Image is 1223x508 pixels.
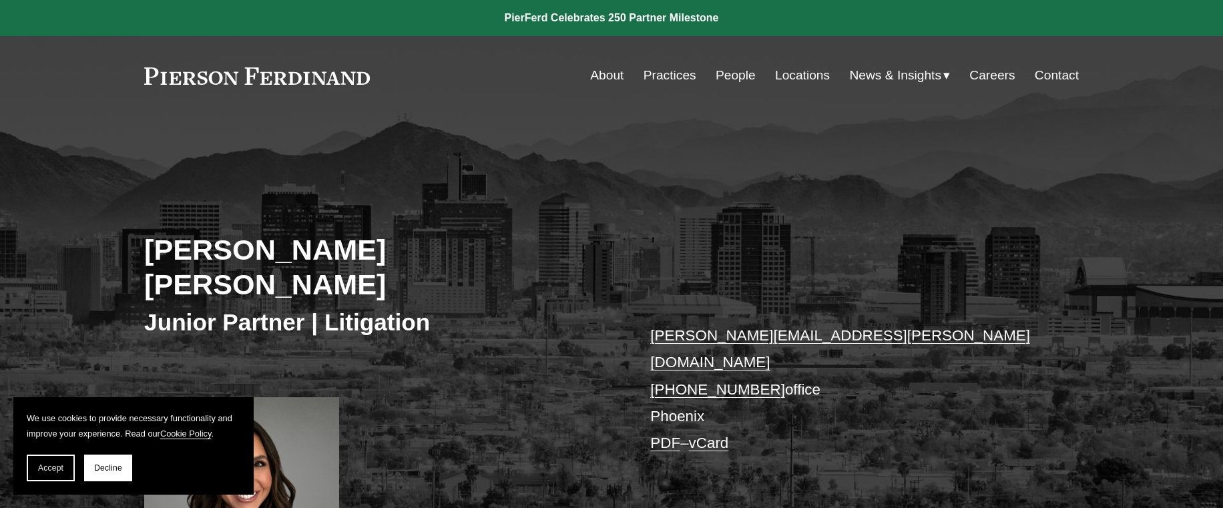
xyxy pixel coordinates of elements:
section: Cookie banner [13,397,254,495]
span: News & Insights [849,64,941,87]
h2: [PERSON_NAME] [PERSON_NAME] [144,232,611,302]
span: Decline [94,463,122,473]
a: Careers [969,63,1015,88]
a: About [590,63,624,88]
a: vCard [689,435,729,451]
span: Accept [38,463,63,473]
a: [PERSON_NAME][EMAIL_ADDRESS][PERSON_NAME][DOMAIN_NAME] [650,327,1030,370]
button: Decline [84,455,132,481]
a: Contact [1035,63,1079,88]
a: Practices [644,63,696,88]
a: People [716,63,756,88]
button: Accept [27,455,75,481]
a: folder dropdown [849,63,950,88]
p: We use cookies to provide necessary functionality and improve your experience. Read our . [27,411,240,441]
h3: Junior Partner | Litigation [144,308,611,337]
a: PDF [650,435,680,451]
p: office Phoenix – [650,322,1039,457]
a: [PHONE_NUMBER] [650,381,785,398]
a: Locations [775,63,830,88]
a: Cookie Policy [160,429,212,439]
